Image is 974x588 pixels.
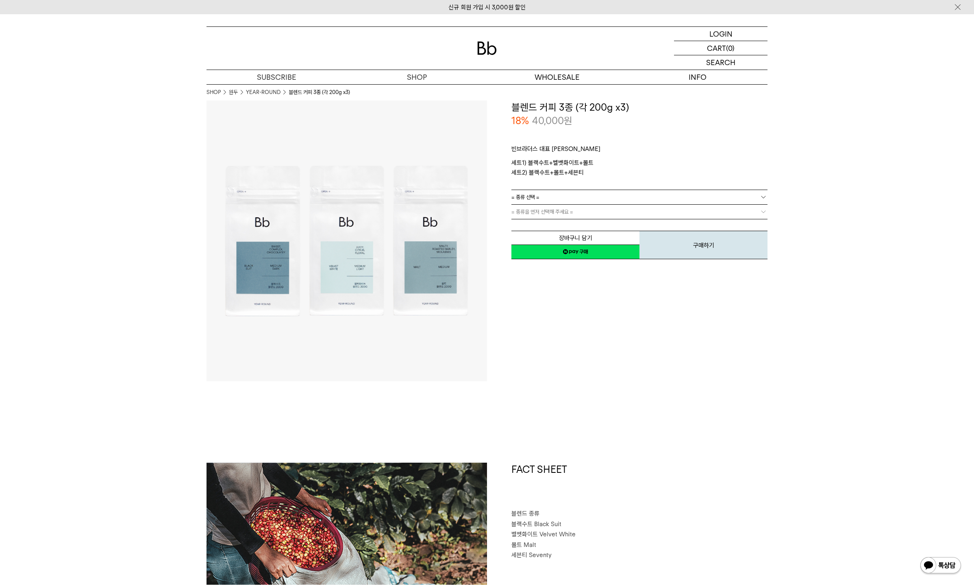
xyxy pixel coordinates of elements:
[207,463,487,585] img: 블렌드 커피 3종 (각 200g x3)
[511,510,539,517] span: 블렌드 종류
[639,231,767,259] button: 구매하기
[920,556,962,576] img: 카카오톡 채널 1:1 채팅 버튼
[539,531,576,538] span: Velvet White
[726,41,735,55] p: (0)
[347,70,487,84] a: SHOP
[524,541,536,549] span: Malt
[289,88,350,96] li: 블렌드 커피 3종 (각 200g x3)
[627,70,767,84] p: INFO
[511,114,529,128] p: 18%
[532,114,572,128] p: 40,000
[674,27,767,41] a: LOGIN
[534,520,561,528] span: Black Suit
[511,158,767,177] p: 세트1) 블랙수트+벨벳화이트+몰트 세트2) 블랙수트+몰트+세븐티
[511,231,639,245] button: 장바구니 담기
[511,190,539,204] span: = 종류 선택 =
[706,55,735,70] p: SEARCH
[448,4,526,11] a: 신규 회원 가입 시 3,000원 할인
[511,531,538,538] span: 벨벳화이트
[477,42,497,55] img: 로고
[207,88,221,96] a: SHOP
[511,101,767,114] h3: 블렌드 커피 3종 (각 200g x3)
[207,70,347,84] a: SUBSCRIBE
[511,541,522,549] span: 몰트
[511,144,767,158] p: 빈브라더스 대표 [PERSON_NAME]
[511,205,573,219] span: = 종류을 먼저 선택해 주세요 =
[529,551,552,559] span: Seventy
[229,88,238,96] a: 원두
[511,463,767,509] h1: FACT SHEET
[674,41,767,55] a: CART (0)
[564,115,572,127] span: 원
[246,88,280,96] a: YEAR-ROUND
[511,551,527,559] span: 세븐티
[709,27,733,41] p: LOGIN
[207,101,487,381] img: 블렌드 커피 3종 (각 200g x3)
[511,245,639,259] a: 새창
[511,520,533,528] span: 블랙수트
[707,41,726,55] p: CART
[487,70,627,84] p: WHOLESALE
